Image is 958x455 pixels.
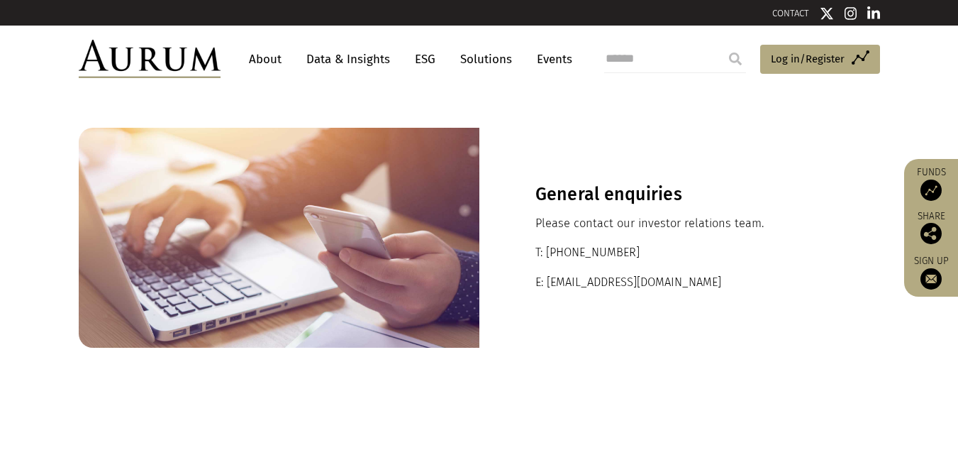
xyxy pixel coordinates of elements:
img: Share this post [920,223,942,244]
a: CONTACT [772,8,809,18]
a: Funds [911,166,951,201]
h3: General enquiries [535,184,824,205]
img: Sign up to our newsletter [920,268,942,290]
div: Share [911,212,951,244]
a: Solutions [453,46,519,72]
a: Log in/Register [760,45,880,75]
p: T: [PHONE_NUMBER] [535,243,824,262]
img: Linkedin icon [867,6,880,21]
span: Log in/Register [771,50,845,67]
img: Twitter icon [820,6,834,21]
img: Aurum [79,40,221,78]
a: Events [530,46,572,72]
p: Please contact our investor relations team. [535,214,824,233]
a: ESG [408,46,442,72]
a: Data & Insights [299,46,397,72]
p: E: [EMAIL_ADDRESS][DOMAIN_NAME] [535,273,824,292]
input: Submit [721,45,750,73]
img: Instagram icon [845,6,857,21]
a: About [242,46,289,72]
img: Access Funds [920,180,942,201]
a: Sign up [911,255,951,290]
